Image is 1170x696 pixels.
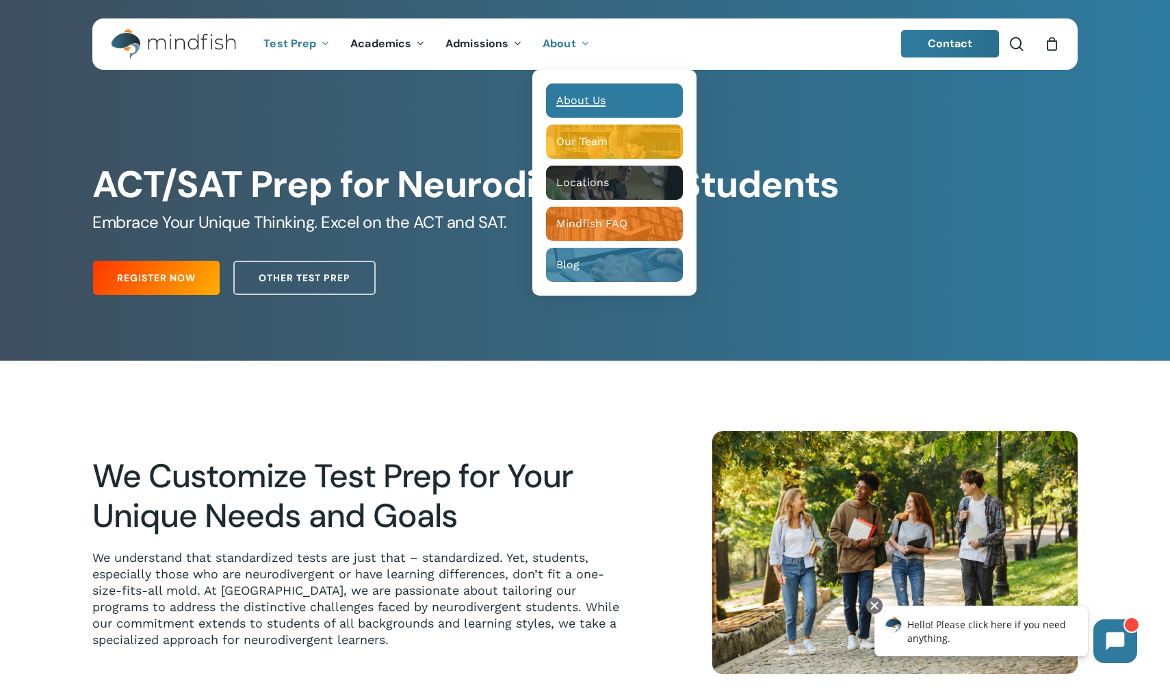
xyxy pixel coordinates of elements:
a: About [532,38,600,50]
a: Our Team [546,125,683,159]
span: Other Test Prep [259,271,350,285]
span: Academics [350,36,411,51]
span: Our Team [556,135,608,148]
span: Locations [556,176,609,189]
p: We understand that standardized tests are just that – standardized. Yet, students, especially tho... [92,550,630,648]
nav: Main Menu [253,18,599,70]
img: Happy Students 1 1 [712,431,1078,675]
span: About [543,36,576,51]
a: Cart [1044,36,1059,51]
span: About Us [556,94,606,107]
span: Mindfish FAQ [556,217,627,230]
a: Mindfish FAQ [546,207,683,241]
span: Test Prep [263,36,316,51]
a: Blog [546,248,683,282]
a: Test Prep [253,38,340,50]
a: Contact [901,30,1000,57]
a: Register Now [93,261,220,295]
span: Contact [928,36,973,51]
a: Other Test Prep [233,261,376,295]
h1: ACT/SAT Prep for Neurodivergent Students [92,163,1077,207]
h5: Embrace Your Unique Thinking. Excel on the ACT and SAT. [92,211,1077,233]
iframe: Chatbot [860,595,1151,677]
h2: We Customize Test Prep for Your Unique Needs and Goals [92,456,630,536]
a: About Us [546,83,683,118]
a: Admissions [435,38,532,50]
a: Locations [546,166,683,200]
span: Blog [556,258,580,271]
header: Main Menu [92,18,1078,70]
span: Admissions [445,36,508,51]
span: Register Now [117,271,196,285]
a: Academics [340,38,435,50]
